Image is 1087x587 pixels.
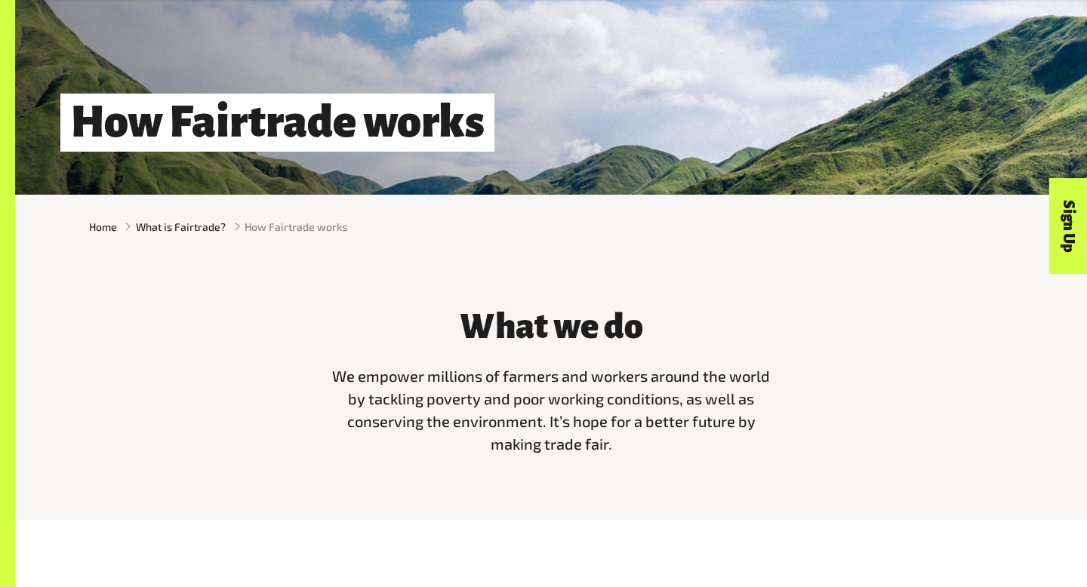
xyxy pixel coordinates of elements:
[332,367,770,453] span: We empower millions of farmers and workers around the world by tackling poverty and poor working ...
[325,308,778,346] h3: What we do
[245,219,347,235] span: How Fairtrade works
[60,94,494,152] h1: How Fairtrade works
[89,219,117,235] a: Home
[136,219,226,235] a: What is Fairtrade?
